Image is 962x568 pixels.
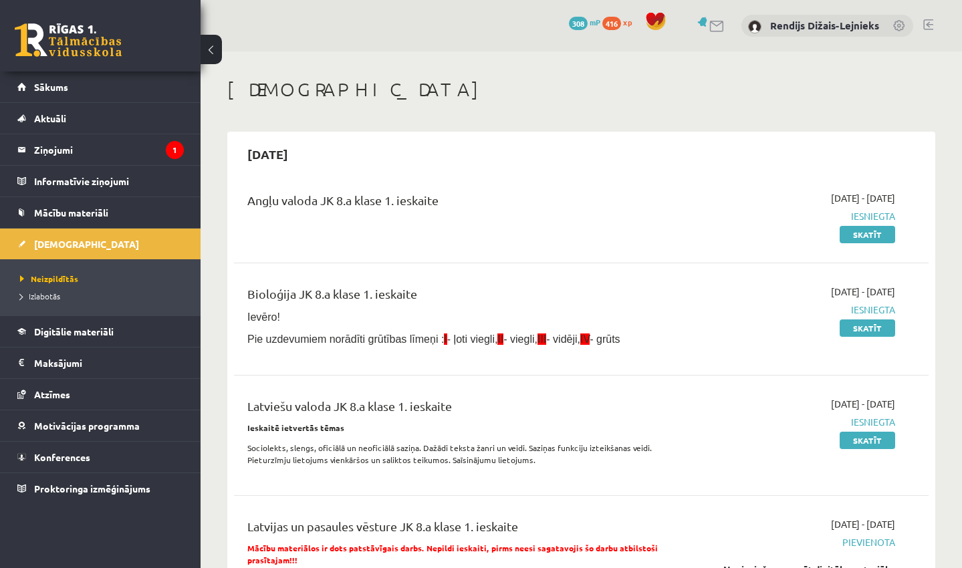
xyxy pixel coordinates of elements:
[247,311,280,323] span: Ievēro!
[34,347,184,378] legend: Maksājumi
[537,333,546,345] span: III
[227,78,935,101] h1: [DEMOGRAPHIC_DATA]
[247,422,344,433] strong: Ieskaitē ietvertās tēmas
[20,273,187,285] a: Neizpildītās
[34,451,90,463] span: Konferences
[17,473,184,504] a: Proktoringa izmēģinājums
[623,17,632,27] span: xp
[693,415,895,429] span: Iesniegta
[602,17,621,30] span: 416
[20,291,60,301] span: Izlabotās
[444,333,447,345] span: I
[34,238,139,250] span: [DEMOGRAPHIC_DATA]
[840,319,895,337] a: Skatīt
[693,535,895,549] span: Pievienota
[17,379,184,410] a: Atzīmes
[34,134,184,165] legend: Ziņojumi
[234,138,302,170] h2: [DATE]
[247,191,673,216] div: Angļu valoda JK 8.a klase 1. ieskaite
[831,397,895,411] span: [DATE] - [DATE]
[748,20,761,33] img: Rendijs Dižais-Lejnieks
[17,410,184,441] a: Motivācijas programma
[831,285,895,299] span: [DATE] - [DATE]
[693,209,895,223] span: Iesniegta
[569,17,588,30] span: 308
[17,197,184,228] a: Mācību materiāli
[840,432,895,449] a: Skatīt
[590,17,600,27] span: mP
[20,273,78,284] span: Neizpildītās
[15,23,122,57] a: Rīgas 1. Tālmācības vidusskola
[569,17,600,27] a: 308 mP
[17,347,184,378] a: Maksājumi
[17,134,184,165] a: Ziņojumi1
[831,517,895,531] span: [DATE] - [DATE]
[17,316,184,347] a: Digitālie materiāli
[17,72,184,102] a: Sākums
[20,290,187,302] a: Izlabotās
[34,420,140,432] span: Motivācijas programma
[34,325,114,337] span: Digitālie materiāli
[247,442,673,466] p: Sociolekts, slengs, oficiālā un neoficiālā saziņa. Dažādi teksta žanri un veidi. Saziņas funkciju...
[34,206,108,219] span: Mācību materiāli
[693,303,895,317] span: Iesniegta
[602,17,638,27] a: 416 xp
[840,226,895,243] a: Skatīt
[580,333,590,345] span: IV
[17,229,184,259] a: [DEMOGRAPHIC_DATA]
[34,166,184,196] legend: Informatīvie ziņojumi
[247,333,620,345] span: Pie uzdevumiem norādīti grūtības līmeņi : - ļoti viegli, - viegli, - vidēji, - grūts
[34,112,66,124] span: Aktuāli
[17,103,184,134] a: Aktuāli
[770,19,879,32] a: Rendijs Dižais-Lejnieks
[34,81,68,93] span: Sākums
[34,388,70,400] span: Atzīmes
[17,166,184,196] a: Informatīvie ziņojumi
[247,517,673,542] div: Latvijas un pasaules vēsture JK 8.a klase 1. ieskaite
[17,442,184,472] a: Konferences
[247,543,658,565] span: Mācību materiālos ir dots patstāvīgais darbs. Nepildi ieskaiti, pirms neesi sagatavojis šo darbu ...
[497,333,503,345] span: II
[831,191,895,205] span: [DATE] - [DATE]
[247,285,673,309] div: Bioloģija JK 8.a klase 1. ieskaite
[247,397,673,422] div: Latviešu valoda JK 8.a klase 1. ieskaite
[34,482,150,494] span: Proktoringa izmēģinājums
[166,141,184,159] i: 1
